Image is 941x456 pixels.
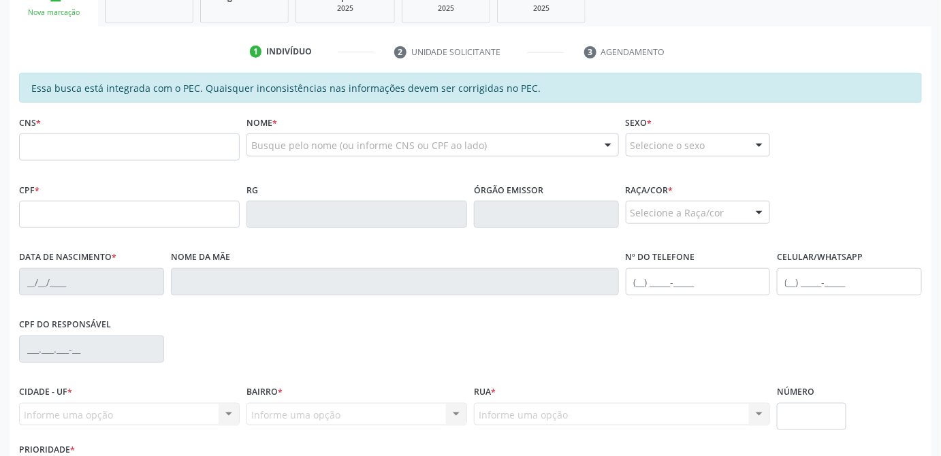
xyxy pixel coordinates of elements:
label: Data de nascimento [19,247,116,268]
div: Indivíduo [266,46,312,58]
label: Órgão emissor [474,180,543,201]
label: Nome [246,112,277,133]
div: 2025 [306,3,385,14]
label: Número [777,382,814,403]
span: Selecione a Raça/cor [631,206,724,220]
div: 2025 [507,3,575,14]
div: 2025 [412,3,480,14]
label: CNS [19,112,41,133]
label: Raça/cor [626,180,673,201]
label: Nome da mãe [171,247,230,268]
span: Busque pelo nome (ou informe CNS ou CPF ao lado) [251,138,487,152]
div: Essa busca está integrada com o PEC. Quaisquer inconsistências nas informações devem ser corrigid... [19,73,922,103]
label: RG [246,180,258,201]
div: Nova marcação [19,7,89,18]
label: CPF [19,180,39,201]
input: (__) _____-_____ [626,268,771,295]
label: Cidade - UF [19,382,72,403]
label: Bairro [246,382,283,403]
input: ___.___.___-__ [19,336,164,363]
label: CPF do responsável [19,314,111,336]
span: Selecione o sexo [631,138,705,152]
label: Sexo [626,112,652,133]
input: (__) _____-_____ [777,268,922,295]
label: Nº do Telefone [626,247,695,268]
input: __/__/____ [19,268,164,295]
label: Celular/WhatsApp [777,247,863,268]
div: 1 [250,46,262,58]
label: Rua [474,382,496,403]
